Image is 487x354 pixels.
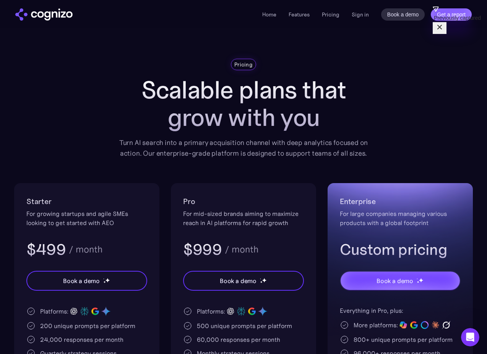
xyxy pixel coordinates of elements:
a: Sign in [352,10,369,19]
img: Profile image for Deniz [89,12,105,27]
div: Send us a message [16,97,128,105]
div: Send us a message [8,90,145,111]
a: Book a demostarstarstar [340,271,461,291]
img: star [417,281,419,283]
div: Platforms: [197,307,225,316]
div: Turn AI search into a primary acquisition channel with deep analytics focused on action. Our ente... [114,137,373,159]
div: Pricing [234,61,253,68]
h3: Custom pricing [340,240,461,259]
div: 24,000 responses per month [40,335,123,344]
div: 200 unique prompts per platform [40,321,135,330]
h1: Scalable plans that grow with you [114,76,373,131]
div: 500 unique prompts per platform [197,321,292,330]
img: star [262,278,267,283]
div: Close [131,12,145,26]
h2: Pro [183,195,304,208]
div: Platforms: [40,307,68,316]
img: star [260,278,261,279]
a: Home [262,11,276,18]
p: Hi there 👋 [15,54,138,67]
img: star [419,278,424,283]
img: star [103,278,104,279]
div: More platforms: [354,320,398,330]
div: For mid-sized brands aiming to maximize reach in AI platforms for rapid growth [183,209,304,227]
span: Messages [102,257,128,262]
h3: $499 [26,240,66,259]
div: Everything in Pro, plus: [340,306,461,315]
a: Book a demostarstarstar [183,271,304,291]
p: How can we help? [15,67,138,80]
a: Book a demo [381,8,425,21]
h2: Enterprise [340,195,461,208]
img: cognizo logo [15,8,73,21]
div: / month [69,245,102,254]
div: Book a demo [63,276,100,285]
div: For growing startups and agile SMEs looking to get started with AEO [26,209,147,227]
a: Book a demostarstarstar [26,271,147,291]
div: For large companies managing various products with a global footprint [340,209,461,227]
div: 800+ unique prompts per platform [354,335,453,344]
img: star [103,281,106,283]
img: star [417,278,418,279]
h2: Starter [26,195,147,208]
h3: $999 [183,240,222,259]
div: 60,000 responses per month [197,335,280,344]
a: Features [289,11,310,18]
img: star [105,278,110,283]
div: Book a demo [220,276,256,285]
button: Messages [76,238,153,269]
img: logo [15,14,73,27]
a: Pricing [322,11,339,18]
a: home [15,8,73,21]
div: Book a demo [377,276,413,285]
a: Get a report [431,8,472,21]
img: star [260,281,263,283]
div: / month [225,245,258,254]
span: Home [29,257,47,262]
iframe: Intercom live chat [461,328,479,346]
img: Profile image for Alp [104,12,119,27]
